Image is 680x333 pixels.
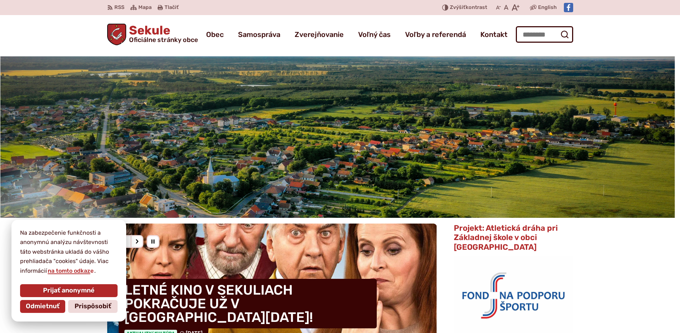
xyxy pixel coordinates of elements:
[20,300,65,313] button: Odmietnuť
[20,228,118,276] p: Na zabezpečenie funkčnosti a anonymnú analýzu návštevnosti táto webstránka ukladá do vášho prehli...
[119,279,377,328] h4: LETNÉ KINO V SEKULIACH POKRAČUJE UŽ V [GEOGRAPHIC_DATA][DATE]!
[238,24,280,44] a: Samospráva
[68,300,118,313] button: Prispôsobiť
[130,235,143,248] div: Nasledujúci slajd
[126,24,198,43] h1: Sekule
[295,24,344,44] a: Zverejňovanie
[138,3,152,12] span: Mapa
[107,24,127,45] img: Prejsť na domovskú stránku
[75,302,111,310] span: Prispôsobiť
[43,287,95,295] span: Prijať anonymné
[480,24,508,44] a: Kontakt
[114,3,124,12] span: RSS
[206,24,224,44] a: Obec
[20,284,118,297] button: Prijať anonymné
[358,24,391,44] a: Voľný čas
[47,267,94,274] a: na tomto odkaze
[450,5,487,11] span: kontrast
[538,3,557,12] span: English
[450,4,466,10] span: Zvýšiť
[26,302,60,310] span: Odmietnuť
[107,24,198,45] a: Logo Sekule, prejsť na domovskú stránku.
[537,3,558,12] a: English
[454,223,558,252] span: Projekt: Atletická dráha pri Základnej škole v obci [GEOGRAPHIC_DATA]
[165,5,179,11] span: Tlačiť
[564,3,573,12] img: Prejsť na Facebook stránku
[129,37,198,43] span: Oficiálne stránky obce
[405,24,466,44] a: Voľby a referendá
[147,235,160,248] div: Pozastaviť pohyb slajdera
